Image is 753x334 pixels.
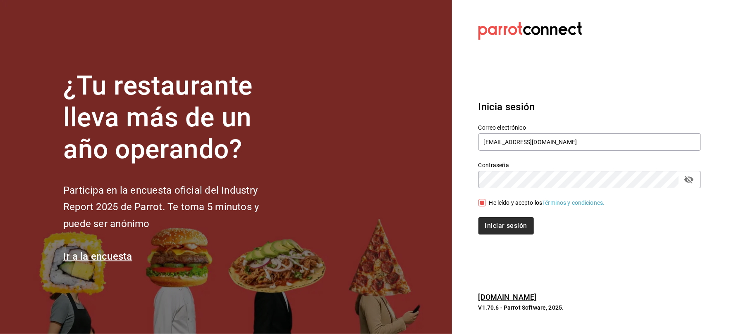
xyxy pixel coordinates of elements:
[478,99,701,114] h3: Inicia sesión
[682,173,696,187] button: passwordField
[542,199,605,206] a: Términos y condiciones.
[63,182,287,232] h2: Participa en la encuesta oficial del Industry Report 2025 de Parrot. Te toma 5 minutos y puede se...
[63,70,287,165] h1: ¿Tu restaurante lleva más de un año operando?
[478,293,537,301] a: [DOMAIN_NAME]
[478,133,701,151] input: Ingresa tu correo electrónico
[478,163,701,168] label: Contraseña
[478,125,701,131] label: Correo electrónico
[489,199,605,207] div: He leído y acepto los
[63,251,132,262] a: Ir a la encuesta
[478,303,701,312] p: V1.70.6 - Parrot Software, 2025.
[478,217,534,235] button: Iniciar sesión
